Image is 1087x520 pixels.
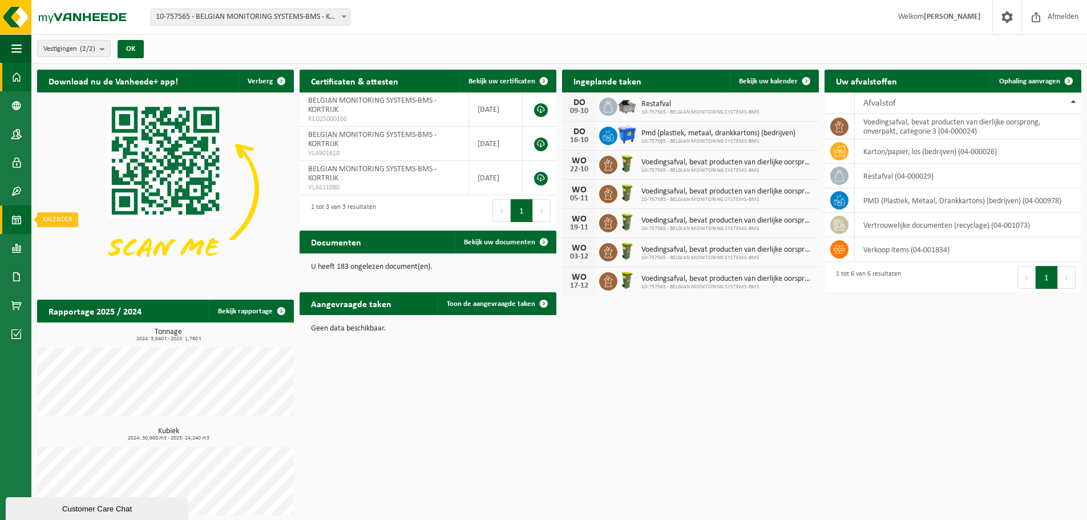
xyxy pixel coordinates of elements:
div: WO [568,186,591,195]
span: BELGIAN MONITORING SYSTEMS-BMS - KORTRIJK [308,96,437,114]
a: Bekijk rapportage [209,300,293,323]
span: 10-757565 - BELGIAN MONITORING SYSTEMS-BMS [641,284,813,291]
div: DO [568,98,591,107]
button: Previous [1017,266,1036,289]
img: WB-0060-HPE-GN-50 [617,271,637,290]
div: 1 tot 3 van 3 resultaten [305,198,376,223]
div: 19-11 [568,224,591,232]
img: WB-5000-GAL-GY-01 [617,96,637,115]
span: Pmd (plastiek, metaal, drankkartons) (bedrijven) [641,129,795,138]
a: Toon de aangevraagde taken [438,292,555,315]
span: 10-757565 - BELGIAN MONITORING SYSTEMS-BMS [641,255,813,261]
iframe: chat widget [6,495,191,520]
div: WO [568,156,591,166]
td: karton/papier, los (bedrijven) (04-000026) [855,139,1081,164]
img: WB-0060-HPE-GN-50 [617,212,637,232]
span: Voedingsafval, bevat producten van dierlijke oorsprong, onverpakt, categorie 3 [641,158,813,167]
span: 2024: 3,640 t - 2025: 1,760 t [43,336,294,342]
button: Previous [492,199,511,222]
td: [DATE] [469,161,523,195]
button: 1 [511,199,533,222]
img: WB-0060-HPE-GN-50 [617,241,637,261]
span: Voedingsafval, bevat producten van dierlijke oorsprong, onverpakt, categorie 3 [641,245,813,255]
span: 10-757565 - BELGIAN MONITORING SYSTEMS-BMS - KORTRIJK [151,9,350,25]
h2: Documenten [300,231,373,253]
span: Bekijk uw documenten [464,239,535,246]
h2: Uw afvalstoffen [825,70,908,92]
strong: [PERSON_NAME] [924,13,981,21]
span: Voedingsafval, bevat producten van dierlijke oorsprong, onverpakt, categorie 3 [641,216,813,225]
h2: Certificaten & attesten [300,70,410,92]
span: 10-757565 - BELGIAN MONITORING SYSTEMS-BMS - KORTRIJK [151,9,350,26]
div: 05-11 [568,195,591,203]
img: WB-1100-HPE-BE-01 [617,125,637,144]
td: voedingsafval, bevat producten van dierlijke oorsprong, onverpakt, categorie 3 (04-000024) [855,114,1081,139]
span: 2024: 30,600 m3 - 2025: 24,240 m3 [43,436,294,441]
td: restafval (04-000029) [855,164,1081,188]
img: WB-0060-HPE-GN-50 [617,154,637,174]
td: PMD (Plastiek, Metaal, Drankkartons) (bedrijven) (04-000978) [855,188,1081,213]
div: WO [568,244,591,253]
span: 10-757565 - BELGIAN MONITORING SYSTEMS-BMS [641,167,813,174]
a: Ophaling aanvragen [990,70,1080,92]
span: 10-757565 - BELGIAN MONITORING SYSTEMS-BMS [641,225,813,232]
span: Voedingsafval, bevat producten van dierlijke oorsprong, onverpakt, categorie 3 [641,187,813,196]
span: Restafval [641,100,759,109]
span: 10-757565 - BELGIAN MONITORING SYSTEMS-BMS [641,196,813,203]
button: Verberg [239,70,293,92]
span: Toon de aangevraagde taken [447,300,535,308]
div: 22-10 [568,166,591,174]
span: BELGIAN MONITORING SYSTEMS-BMS - KORTRIJK [308,165,437,183]
td: [DATE] [469,127,523,161]
div: WO [568,273,591,282]
div: DO [568,127,591,136]
p: U heeft 183 ongelezen document(en). [311,263,545,271]
td: verkoop items (04-001834) [855,237,1081,262]
h3: Kubiek [43,428,294,441]
button: 1 [1036,266,1058,289]
div: 03-12 [568,253,591,261]
div: 1 tot 6 van 6 resultaten [830,265,901,290]
a: Bekijk uw kalender [730,70,818,92]
span: Voedingsafval, bevat producten van dierlijke oorsprong, onverpakt, categorie 3 [641,275,813,284]
span: Bekijk uw kalender [739,78,798,85]
span: Afvalstof [863,99,896,108]
span: 10-757565 - BELGIAN MONITORING SYSTEMS-BMS [641,109,759,116]
span: RED25000160 [308,115,460,124]
count: (2/2) [80,45,95,53]
button: Next [1058,266,1076,289]
td: vertrouwelijke documenten (recyclage) (04-001073) [855,213,1081,237]
span: Ophaling aanvragen [999,78,1060,85]
div: 17-12 [568,282,591,290]
div: 16-10 [568,136,591,144]
div: WO [568,215,591,224]
span: VLA611080 [308,183,460,192]
span: VLA901610 [308,149,460,158]
span: Bekijk uw certificaten [468,78,535,85]
h2: Ingeplande taken [562,70,653,92]
div: 09-10 [568,107,591,115]
img: Download de VHEPlus App [37,92,294,285]
h2: Download nu de Vanheede+ app! [37,70,189,92]
span: 10-757565 - BELGIAN MONITORING SYSTEMS-BMS [641,138,795,145]
span: BELGIAN MONITORING SYSTEMS-BMS - KORTRIJK [308,131,437,148]
button: Next [533,199,551,222]
a: Bekijk uw documenten [455,231,555,253]
h2: Aangevraagde taken [300,292,403,315]
h3: Tonnage [43,328,294,342]
button: Vestigingen(2/2) [37,40,111,57]
td: [DATE] [469,92,523,127]
span: Vestigingen [43,41,95,58]
button: OK [118,40,144,58]
span: Verberg [248,78,273,85]
a: Bekijk uw certificaten [459,70,555,92]
p: Geen data beschikbaar. [311,325,545,333]
h2: Rapportage 2025 / 2024 [37,300,153,322]
img: WB-0060-HPE-GN-50 [617,183,637,203]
